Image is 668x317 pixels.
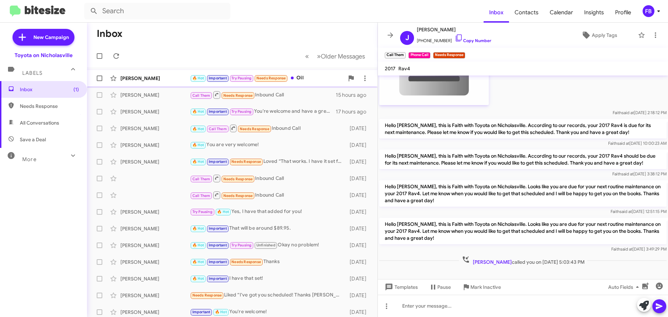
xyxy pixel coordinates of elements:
[192,243,204,247] span: 🔥 Hot
[223,193,253,198] span: Needs Response
[120,275,190,282] div: [PERSON_NAME]
[22,156,37,163] span: More
[484,2,509,23] a: Inbox
[305,52,309,61] span: «
[231,243,252,247] span: Try Pausing
[33,34,69,41] span: New Campaign
[346,259,372,266] div: [DATE]
[192,260,204,264] span: 🔥 Hot
[346,275,372,282] div: [DATE]
[379,180,667,207] p: Hello [PERSON_NAME], this is Faith with Toyota on Nicholasville. Looks like you are due for your ...
[383,281,418,293] span: Templates
[608,281,642,293] span: Auto Fields
[120,125,190,132] div: [PERSON_NAME]
[637,5,660,17] button: FB
[621,171,634,176] span: said at
[120,292,190,299] div: [PERSON_NAME]
[190,308,346,316] div: You're welcome!
[240,127,269,131] span: Needs Response
[301,49,313,63] button: Previous
[379,119,667,138] p: Hello [PERSON_NAME], this is Faith with Toyota on Nicholasville. According to our records, your 2...
[423,281,456,293] button: Pause
[378,281,423,293] button: Templates
[209,226,227,231] span: Important
[84,3,230,19] input: Search
[120,158,190,165] div: [PERSON_NAME]
[97,28,122,39] h1: Inbox
[620,246,633,252] span: said at
[379,218,667,244] p: Hello [PERSON_NAME], this is Faith with Toyota on Nicholasville. Looks like you are due for your ...
[20,103,79,110] span: Needs Response
[190,108,336,116] div: You're welcome and have a great day!
[346,175,372,182] div: [DATE]
[398,65,410,72] span: Rav4
[317,52,321,61] span: »
[433,52,465,58] small: Needs Response
[190,141,346,149] div: You are very welcome!
[190,174,346,183] div: Inbound Call
[579,2,610,23] a: Insights
[223,177,253,181] span: Needs Response
[617,141,629,146] span: said at
[209,276,227,281] span: Important
[22,70,42,76] span: Labels
[620,209,632,214] span: said at
[417,25,491,34] span: [PERSON_NAME]
[346,208,372,215] div: [DATE]
[192,209,213,214] span: Try Pausing
[405,32,409,43] span: J
[610,2,637,23] a: Profile
[346,125,372,132] div: [DATE]
[563,29,635,41] button: Apply Tags
[120,208,190,215] div: [PERSON_NAME]
[120,225,190,232] div: [PERSON_NAME]
[120,259,190,266] div: [PERSON_NAME]
[192,310,210,314] span: Important
[190,291,346,299] div: Liked “I've got you scheduled! Thanks [PERSON_NAME], have a great day!”
[385,52,406,58] small: Call Them
[15,52,73,59] div: Toyota on Nicholasville
[301,49,369,63] nav: Page navigation example
[611,246,667,252] span: Faith [DATE] 3:49:29 PM
[190,158,346,166] div: Loved “That works. I have it set for you all!”
[190,191,346,199] div: Inbound Call
[509,2,544,23] a: Contacts
[20,86,79,93] span: Inbox
[408,52,430,58] small: Phone Call
[120,92,190,98] div: [PERSON_NAME]
[190,275,346,283] div: I have that set!
[190,258,346,266] div: Thanks
[470,281,501,293] span: Mark Inactive
[215,310,227,314] span: 🔥 Hot
[209,159,227,164] span: Important
[608,141,667,146] span: Faith [DATE] 10:00:23 AM
[643,5,654,17] div: FB
[192,276,204,281] span: 🔥 Hot
[190,74,344,82] div: Oil
[209,109,227,114] span: Important
[455,38,491,43] a: Copy Number
[611,209,667,214] span: Faith [DATE] 12:51:15 PM
[192,143,204,147] span: 🔥 Hot
[209,127,227,131] span: Call Them
[346,192,372,199] div: [DATE]
[192,177,210,181] span: Call Them
[346,158,372,165] div: [DATE]
[385,65,396,72] span: 2017
[13,29,74,46] a: New Campaign
[379,150,667,169] p: Hello [PERSON_NAME], this is Faith with Toyota on Nicholasville. According to our records, your 2...
[592,29,617,41] span: Apply Tags
[190,208,346,216] div: Yes, I have that added for you!
[544,2,579,23] a: Calendar
[231,76,252,80] span: Try Pausing
[192,93,210,98] span: Call Them
[190,90,336,99] div: Inbound Call
[456,281,507,293] button: Mark Inactive
[209,243,227,247] span: Important
[209,76,227,80] span: Important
